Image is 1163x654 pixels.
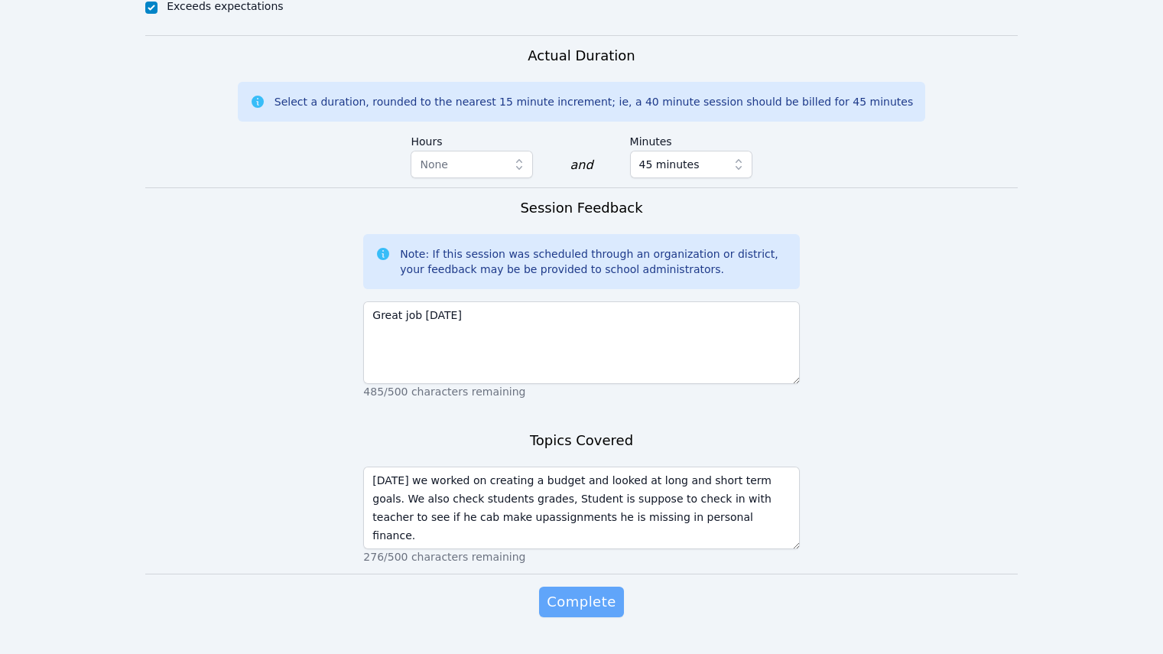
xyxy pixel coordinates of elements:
[520,197,642,219] h3: Session Feedback
[639,155,700,174] span: 45 minutes
[275,94,913,109] div: Select a duration, rounded to the nearest 15 minute increment; ie, a 40 minute session should be ...
[539,587,623,617] button: Complete
[530,430,633,451] h3: Topics Covered
[363,301,799,384] textarea: Great job [DATE]
[400,246,787,277] div: Note: If this session was scheduled through an organization or district, your feedback may be be ...
[420,158,448,171] span: None
[528,45,635,67] h3: Actual Duration
[363,384,799,399] p: 485/500 characters remaining
[570,156,593,174] div: and
[411,128,533,151] label: Hours
[630,128,752,151] label: Minutes
[411,151,533,178] button: None
[363,549,799,565] p: 276/500 characters remaining
[547,591,616,613] span: Complete
[363,467,799,549] textarea: [DATE] we worked on creating a budget and looked at long and short term goals. We also check stud...
[630,151,752,178] button: 45 minutes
